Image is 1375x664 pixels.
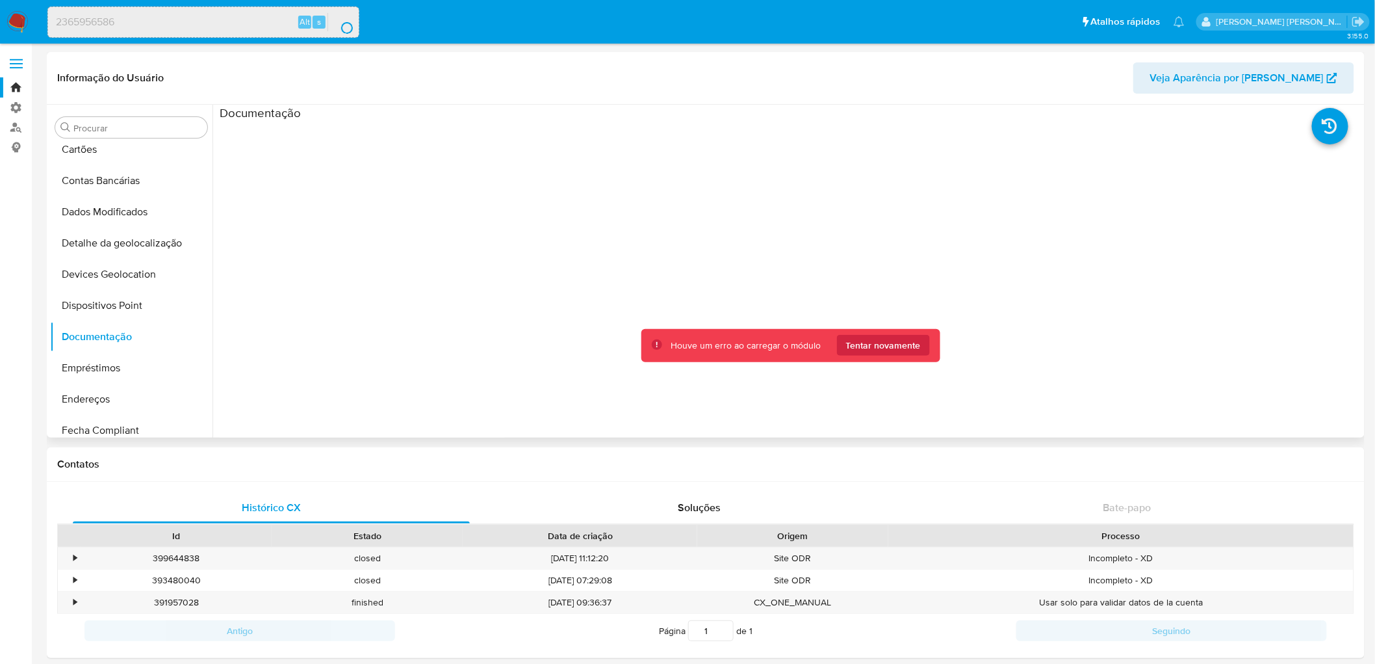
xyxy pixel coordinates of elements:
[1091,15,1161,29] span: Atalhos rápidos
[328,13,354,31] button: search-icon
[90,529,263,542] div: Id
[48,14,359,31] input: Pesquise usuários ou casos...
[73,596,77,609] div: •
[1103,500,1151,515] span: Bate-papo
[888,570,1354,591] div: Incompleto - XD
[888,592,1354,613] div: Usar solo para validar datos de la cuenta
[1016,620,1327,641] button: Seguindo
[1216,16,1348,28] p: marcos.ferreira@mercadopago.com.br
[706,529,879,542] div: Origem
[1174,16,1185,27] a: Notificações
[50,290,212,321] button: Dispositivos Point
[272,592,463,613] div: finished
[317,16,321,28] span: s
[697,570,888,591] div: Site ODR
[272,570,463,591] div: closed
[81,570,272,591] div: 393480040
[81,548,272,569] div: 399644838
[300,16,310,28] span: Alt
[463,570,697,591] div: [DATE] 07:29:08
[678,500,721,515] span: Soluções
[1133,62,1354,94] button: Veja Aparência por [PERSON_NAME]
[697,592,888,613] div: CX_ONE_MANUAL
[50,259,212,290] button: Devices Geolocation
[50,165,212,196] button: Contas Bancárias
[272,548,463,569] div: closed
[888,548,1354,569] div: Incompleto - XD
[60,122,71,133] button: Procurar
[50,384,212,415] button: Endereços
[463,548,697,569] div: [DATE] 11:12:20
[472,529,688,542] div: Data de criação
[73,122,202,134] input: Procurar
[697,548,888,569] div: Site ODR
[50,415,212,446] button: Fecha Compliant
[281,529,454,542] div: Estado
[81,592,272,613] div: 391957028
[749,624,752,637] span: 1
[57,72,164,85] h1: Informação do Usuário
[57,458,1354,471] h1: Contatos
[463,592,697,613] div: [DATE] 09:36:37
[242,500,301,515] span: Histórico CX
[50,134,212,165] button: Cartões
[50,196,212,228] button: Dados Modificados
[1352,15,1365,29] a: Sair
[897,529,1344,542] div: Processo
[50,352,212,384] button: Empréstimos
[50,321,212,352] button: Documentação
[50,228,212,259] button: Detalhe da geolocalização
[73,552,77,564] div: •
[73,574,77,587] div: •
[659,620,752,641] span: Página de
[1150,62,1324,94] span: Veja Aparência por [PERSON_NAME]
[84,620,395,641] button: Antigo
